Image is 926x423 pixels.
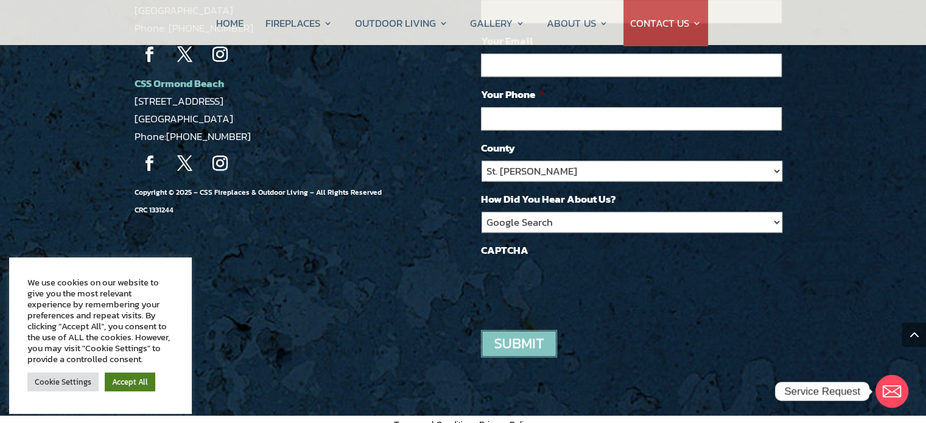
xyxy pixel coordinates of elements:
[105,372,155,391] a: Accept All
[205,40,236,70] a: Follow on Instagram
[135,149,165,179] a: Follow on Facebook
[481,192,616,206] label: How Did You Hear About Us?
[135,205,174,215] span: CRC 1331244
[875,375,908,408] a: Email
[135,93,223,109] a: [STREET_ADDRESS]
[135,111,233,127] a: [GEOGRAPHIC_DATA]
[481,263,666,310] iframe: reCAPTCHA
[135,75,224,91] a: CSS Ormond Beach
[166,128,251,144] a: [PHONE_NUMBER]
[481,34,542,47] label: Your Email
[135,40,165,70] a: Follow on Facebook
[205,149,236,179] a: Follow on Instagram
[135,128,251,144] span: Phone:
[27,372,99,391] a: Cookie Settings
[27,277,174,365] div: We use cookies on our website to give you the most relevant experience by remembering your prefer...
[481,243,528,257] label: CAPTCHA
[481,330,557,357] input: Submit
[170,149,200,179] a: Follow on X
[135,187,382,215] span: Copyright © 2025 – CSS Fireplaces & Outdoor Living – All Rights Reserved
[481,141,515,155] label: County
[170,40,200,70] a: Follow on X
[481,88,545,101] label: Your Phone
